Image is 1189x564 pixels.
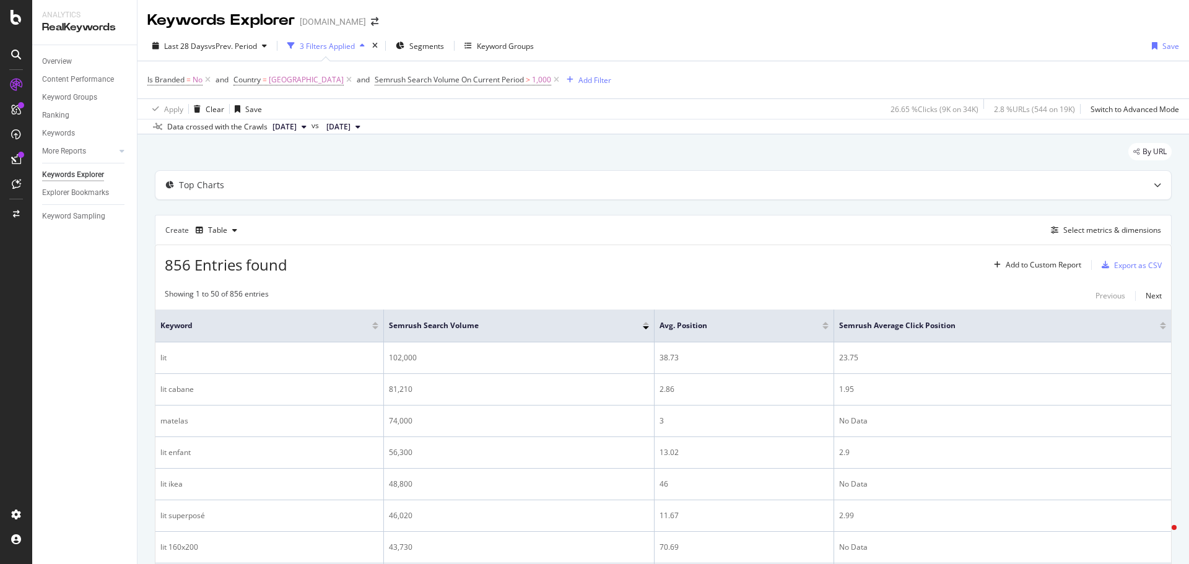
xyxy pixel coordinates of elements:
div: 46 [660,479,829,490]
div: 3 [660,415,829,427]
div: 2.99 [839,510,1166,521]
div: Showing 1 to 50 of 856 entries [165,289,269,303]
iframe: Intercom live chat [1147,522,1177,552]
span: vs Prev. Period [208,41,257,51]
a: Content Performance [42,73,128,86]
span: Is Branded [147,74,185,85]
div: 46,020 [389,510,649,521]
div: legacy label [1128,143,1172,160]
button: Last 28 DaysvsPrev. Period [147,36,272,56]
a: More Reports [42,145,116,158]
div: Previous [1095,290,1125,301]
div: Apply [164,104,183,115]
a: Ranking [42,109,128,122]
a: Keywords [42,127,128,140]
div: [DOMAIN_NAME] [300,15,366,28]
button: Next [1146,289,1162,303]
div: 74,000 [389,415,649,427]
div: Keyword Groups [477,41,534,51]
div: Export as CSV [1114,260,1162,271]
span: 856 Entries found [165,254,287,275]
span: Keyword [160,320,354,331]
div: 48,800 [389,479,649,490]
span: = [263,74,267,85]
div: and [357,74,370,85]
div: 56,300 [389,447,649,458]
div: lit superposé [160,510,378,521]
span: Country [233,74,261,85]
div: No Data [839,415,1166,427]
div: 2.8 % URLs ( 544 on 19K ) [994,104,1075,115]
button: 3 Filters Applied [282,36,370,56]
a: Keyword Groups [42,91,128,104]
a: Explorer Bookmarks [42,186,128,199]
a: Keywords Explorer [42,168,128,181]
div: and [216,74,229,85]
button: Add Filter [562,72,611,87]
div: 3 Filters Applied [300,41,355,51]
span: > [526,74,530,85]
div: 26.65 % Clicks ( 9K on 34K ) [891,104,978,115]
span: 1,000 [532,71,551,89]
div: Table [208,227,227,234]
div: Keywords [42,127,75,140]
div: Keyword Groups [42,91,97,104]
span: No [193,71,203,89]
a: Keyword Sampling [42,210,128,223]
div: lit cabane [160,384,378,395]
div: Keywords Explorer [42,168,104,181]
span: [GEOGRAPHIC_DATA] [269,71,344,89]
button: Clear [189,99,224,119]
div: 13.02 [660,447,829,458]
button: Select metrics & dimensions [1046,223,1161,238]
div: matelas [160,415,378,427]
a: Overview [42,55,128,68]
span: Semrush Search Volume On Current Period [375,74,524,85]
div: 2.9 [839,447,1166,458]
div: Analytics [42,10,127,20]
div: 23.75 [839,352,1166,363]
button: Keyword Groups [459,36,539,56]
button: Save [1147,36,1179,56]
div: Save [245,104,262,115]
div: Add to Custom Report [1006,261,1081,269]
div: Data crossed with the Crawls [167,121,268,132]
div: More Reports [42,145,86,158]
button: Add to Custom Report [989,255,1081,275]
div: Top Charts [179,179,224,191]
button: Save [230,99,262,119]
div: Save [1162,41,1179,51]
div: lit ikea [160,479,378,490]
button: Export as CSV [1097,255,1162,275]
div: arrow-right-arrow-left [371,17,378,26]
div: Content Performance [42,73,114,86]
div: 43,730 [389,542,649,553]
span: Segments [409,41,444,51]
div: 38.73 [660,352,829,363]
span: Semrush Search Volume [389,320,624,331]
span: Semrush Average Click Position [839,320,1141,331]
span: By URL [1143,148,1167,155]
span: Last 28 Days [164,41,208,51]
span: Avg. Position [660,320,804,331]
div: Clear [206,104,224,115]
div: Keywords Explorer [147,10,295,31]
div: Explorer Bookmarks [42,186,109,199]
button: Table [191,220,242,240]
button: [DATE] [268,119,311,134]
div: RealKeywords [42,20,127,35]
button: Apply [147,99,183,119]
div: 70.69 [660,542,829,553]
button: [DATE] [321,119,365,134]
div: No Data [839,542,1166,553]
span: = [186,74,191,85]
div: times [370,40,380,52]
div: Switch to Advanced Mode [1091,104,1179,115]
div: Ranking [42,109,69,122]
button: Previous [1095,289,1125,303]
span: 2025 Oct. 4th [272,121,297,132]
div: Keyword Sampling [42,210,105,223]
div: Select metrics & dimensions [1063,225,1161,235]
span: 2025 Sep. 6th [326,121,351,132]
